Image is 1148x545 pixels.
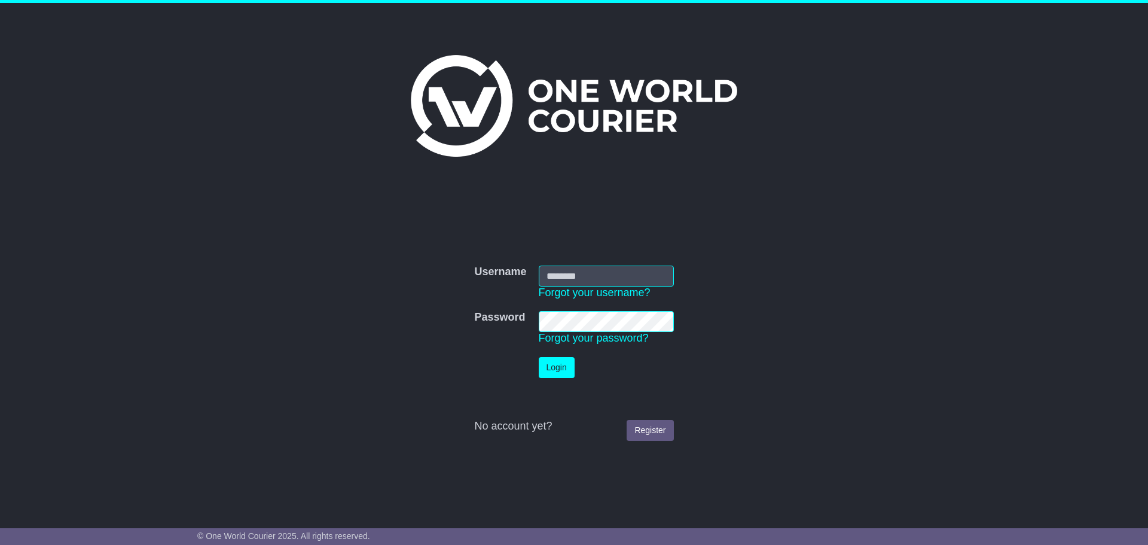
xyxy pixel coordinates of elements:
img: One World [411,55,737,157]
a: Forgot your username? [539,287,651,299]
label: Username [474,266,526,279]
a: Forgot your password? [539,332,649,344]
button: Login [539,357,575,378]
span: © One World Courier 2025. All rights reserved. [197,531,370,541]
div: No account yet? [474,420,673,433]
a: Register [627,420,673,441]
label: Password [474,311,525,324]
